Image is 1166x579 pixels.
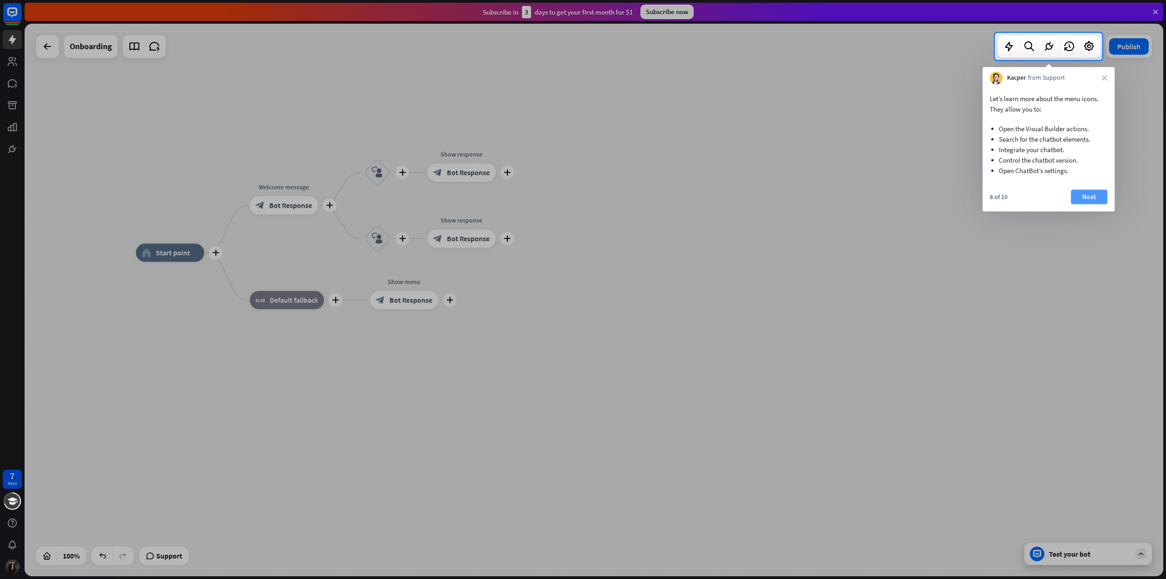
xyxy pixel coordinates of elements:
[7,4,35,31] button: Open LiveChat chat widget
[999,165,1098,176] li: Open ChatBot’s settings.
[999,155,1098,165] li: Control the chatbot version.
[1007,74,1026,83] span: Kacper
[999,134,1098,144] li: Search for the chatbot elements.
[990,93,1107,114] p: Let’s learn more about the menu icons. They allow you to:
[999,144,1098,155] li: Integrate your chatbot.
[999,123,1098,134] li: Open the Visual Builder actions.
[990,193,1007,201] div: 8 of 10
[1102,75,1107,81] i: close
[1071,190,1107,204] button: Next
[1028,74,1065,83] span: from Support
